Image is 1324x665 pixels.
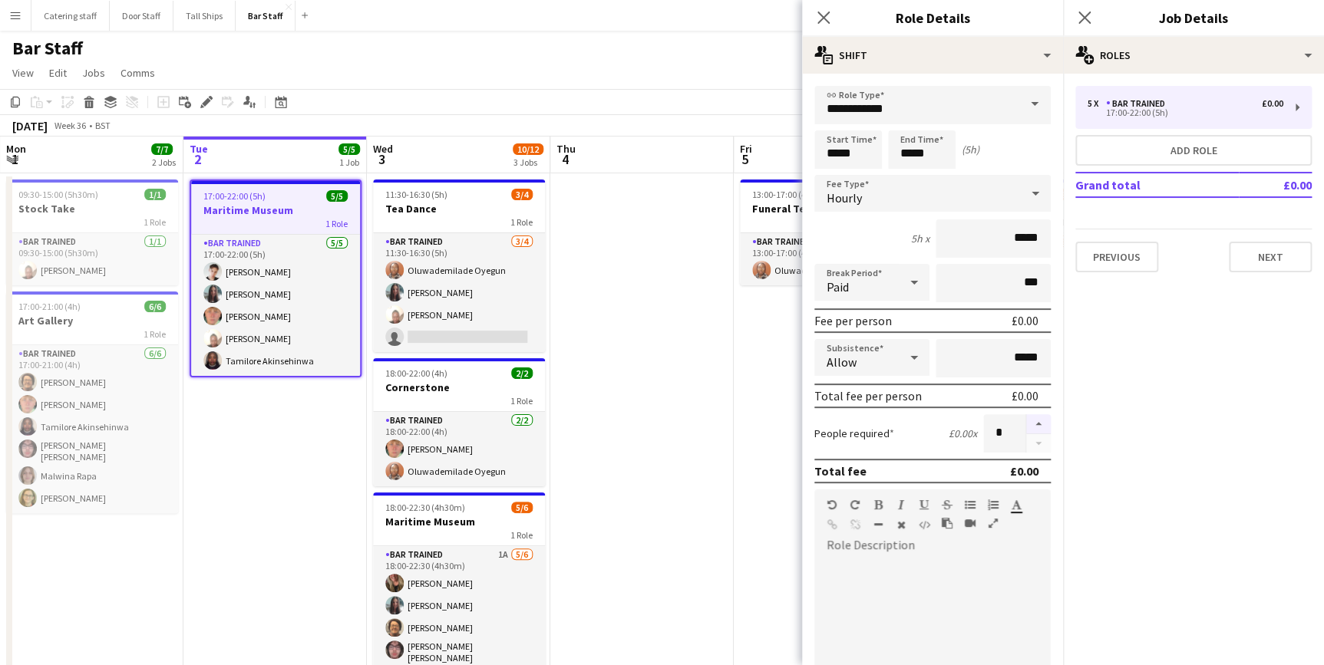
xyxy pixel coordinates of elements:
div: 2 Jobs [152,156,176,168]
button: Insert video [965,517,976,529]
span: 1 Role [144,328,166,340]
button: Bold [873,499,883,511]
span: 7/7 [151,143,173,155]
button: Previous [1075,242,1158,272]
span: 5 [738,150,752,168]
span: Hourly [827,190,862,206]
a: Jobs [76,63,111,83]
span: 1 Role [144,216,166,228]
div: Shift [802,37,1063,74]
span: View [12,66,34,80]
div: 5h x [911,232,929,245]
td: Grand total [1075,173,1239,197]
button: Bar Staff [236,1,296,31]
span: 1 Role [510,529,533,541]
span: 3/4 [511,189,533,200]
button: Italic [896,499,906,511]
a: View [6,63,40,83]
span: Edit [49,66,67,80]
span: 10/12 [513,143,543,155]
td: £0.00 [1239,173,1312,197]
div: £0.00 x [949,426,977,440]
button: Ordered List [988,499,999,511]
div: £0.00 [1010,463,1038,479]
span: 11:30-16:30 (5h) [385,189,447,200]
button: Unordered List [965,499,976,511]
span: Jobs [82,66,105,80]
span: Mon [6,142,26,156]
span: Thu [556,142,576,156]
button: Paste as plain text [942,517,953,529]
h3: Job Details [1063,8,1324,28]
span: 13:00-17:00 (4h) [752,189,814,200]
span: 1 Role [510,216,533,228]
app-card-role: Bar trained1/109:30-15:00 (5h30m)[PERSON_NAME] [6,233,178,285]
div: 3 Jobs [513,156,543,168]
span: 5/6 [511,502,533,513]
span: 17:00-21:00 (4h) [18,301,81,312]
div: Total fee per person [814,388,922,403]
a: Edit [43,63,73,83]
app-job-card: 18:00-22:00 (4h)2/2Cornerstone1 RoleBar trained2/218:00-22:00 (4h)[PERSON_NAME]Oluwademilade Oyegun [373,358,545,486]
app-job-card: 13:00-17:00 (4h)1/1Funeral Tea1 RoleBar trained1/113:00-17:00 (4h)Oluwademilade Oyegun [740,179,912,285]
span: 2 [187,150,208,168]
h3: Art Gallery [6,314,178,328]
span: 1/1 [144,189,166,200]
div: (5h) [962,143,979,156]
app-card-role: Bar trained2/218:00-22:00 (4h)[PERSON_NAME]Oluwademilade Oyegun [373,412,545,486]
app-job-card: 09:30-15:00 (5h30m)1/1Stock Take1 RoleBar trained1/109:30-15:00 (5h30m)[PERSON_NAME] [6,179,178,285]
app-card-role: Bar trained5/517:00-22:00 (5h)[PERSON_NAME][PERSON_NAME][PERSON_NAME][PERSON_NAME]Tamilore Akinse... [191,235,360,376]
button: Strikethrough [942,499,953,511]
div: £0.00 [1262,98,1283,109]
button: Clear Formatting [896,519,906,531]
span: 4 [554,150,576,168]
div: BST [95,120,111,131]
span: 18:00-22:30 (4h30m) [385,502,465,513]
a: Comms [114,63,161,83]
button: Next [1229,242,1312,272]
app-job-card: 11:30-16:30 (5h)3/4Tea Dance1 RoleBar trained3/411:30-16:30 (5h)Oluwademilade Oyegun[PERSON_NAME]... [373,179,545,352]
span: 1 [4,150,26,168]
div: Total fee [814,463,867,479]
button: Text Color [1011,499,1022,511]
app-job-card: 17:00-21:00 (4h)6/6Art Gallery1 RoleBar trained6/617:00-21:00 (4h)[PERSON_NAME][PERSON_NAME]Tamil... [6,291,178,513]
div: 5 x [1088,98,1106,109]
app-job-card: 17:00-22:00 (5h)5/5Maritime Museum1 RoleBar trained5/517:00-22:00 (5h)[PERSON_NAME][PERSON_NAME][... [190,179,362,377]
span: Allow [827,354,857,370]
div: £0.00 [1012,313,1038,328]
div: Roles [1063,37,1324,74]
button: Increase [1026,414,1051,434]
h3: Role Details [802,8,1063,28]
span: 1 Role [325,218,348,229]
span: 17:00-22:00 (5h) [203,190,266,202]
app-card-role: Bar trained3/411:30-16:30 (5h)Oluwademilade Oyegun[PERSON_NAME][PERSON_NAME] [373,233,545,352]
span: 5/5 [326,190,348,202]
span: 18:00-22:00 (4h) [385,367,447,379]
label: People required [814,426,894,440]
button: Undo [827,499,837,511]
button: Tall Ships [173,1,236,31]
div: [DATE] [12,118,48,133]
span: 2/2 [511,367,533,379]
span: Tue [190,142,208,156]
button: Redo [850,499,860,511]
button: Door Staff [110,1,173,31]
span: 5/5 [338,143,360,155]
div: £0.00 [1012,388,1038,403]
span: 6/6 [144,301,166,312]
div: 17:00-22:00 (5h) [1088,109,1283,117]
span: Paid [827,279,849,295]
button: Horizontal Line [873,519,883,531]
div: Bar trained [1106,98,1171,109]
span: Comms [121,66,155,80]
div: Fee per person [814,313,892,328]
h3: Tea Dance [373,202,545,216]
span: Wed [373,142,393,156]
h3: Maritime Museum [191,203,360,217]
